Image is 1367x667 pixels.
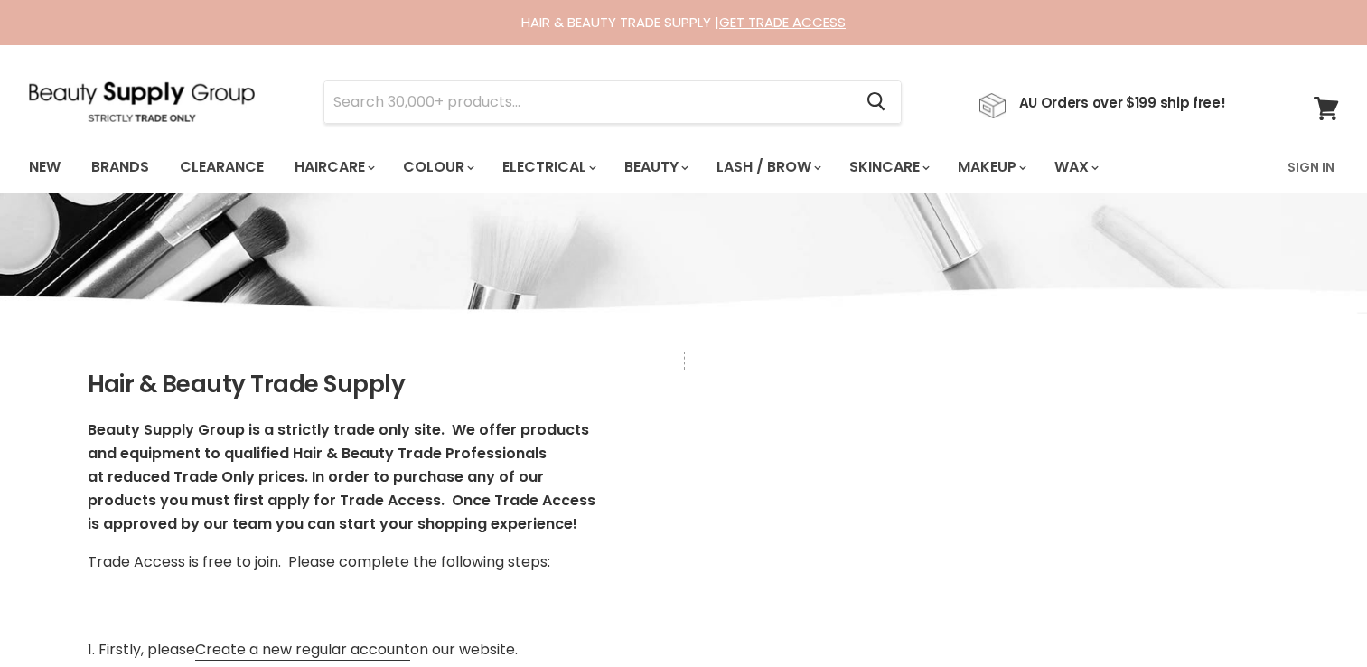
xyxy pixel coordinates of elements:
a: Brands [78,148,163,186]
a: Haircare [281,148,386,186]
a: Electrical [489,148,607,186]
p: Beauty Supply Group is a strictly trade only site. We offer products and equipment to qualified H... [88,418,603,536]
div: HAIR & BEAUTY TRADE SUPPLY | [6,14,1362,32]
a: GET TRADE ACCESS [719,13,846,32]
p: Trade Access is free to join. Please complete the following steps: [88,550,603,574]
a: Wax [1041,148,1110,186]
a: Makeup [944,148,1037,186]
h2: Hair & Beauty Trade Supply [88,371,603,399]
a: Lash / Brow [703,148,832,186]
button: Search [853,81,901,123]
nav: Main [6,141,1362,193]
a: Create a new regular account [195,639,410,661]
input: Search [324,81,853,123]
a: Sign In [1277,148,1345,186]
a: New [15,148,74,186]
a: Beauty [611,148,699,186]
form: Product [323,80,902,124]
iframe: Gorgias live chat messenger [1277,582,1349,649]
ul: Main menu [15,141,1195,193]
a: Skincare [836,148,941,186]
a: Colour [389,148,485,186]
p: 1. Firstly, please on our website. [88,638,603,662]
a: Clearance [166,148,277,186]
